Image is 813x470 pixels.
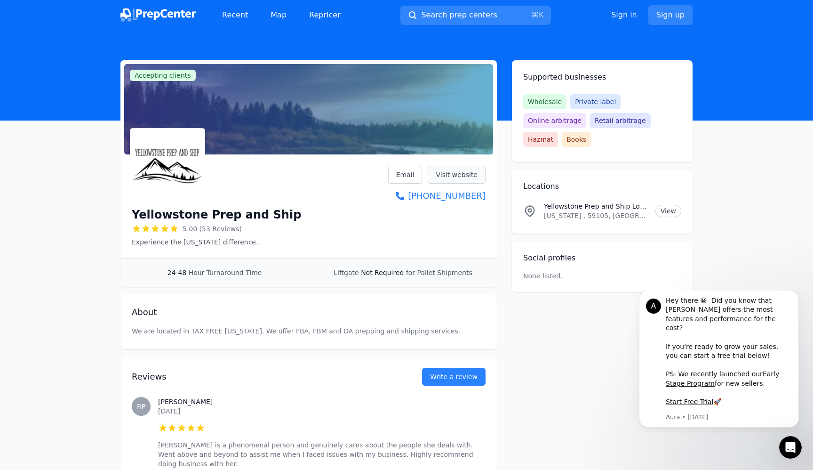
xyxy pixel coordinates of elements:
[570,94,621,109] span: Private label
[132,370,392,383] h2: Reviews
[544,211,648,220] p: [US_STATE] , 59105, [GEOGRAPHIC_DATA]
[132,306,486,319] h2: About
[523,181,681,192] h2: Locations
[132,326,486,336] p: We are located in TAX FREE [US_STATE]. We offer FBA, FBM and OA prepping and shipping services.
[406,269,472,276] span: for Pallet Shipments
[539,10,544,19] kbd: K
[137,403,145,410] span: RP
[334,269,359,276] span: Liftgate
[41,122,167,131] p: Message from Aura, sent 1w ago
[41,6,167,121] div: Message content
[361,269,404,276] span: Not Required
[215,6,255,24] a: Recent
[388,166,422,184] a: Email
[120,8,196,22] img: PrepCenter
[400,6,551,25] button: Search prep centers⌘K
[158,397,486,406] h3: [PERSON_NAME]
[523,94,566,109] span: Wholesale
[523,271,563,281] p: None listed.
[41,6,167,116] div: Hey there 😀 Did you know that [PERSON_NAME] offers the most features and performance for the cost...
[132,130,203,202] img: Yellowstone Prep and Ship
[158,407,180,415] time: [DATE]
[41,107,88,115] a: Start Free Trial
[562,132,591,147] span: Books
[132,207,301,222] h1: Yellowstone Prep and Ship
[130,70,196,81] span: Accepting clients
[158,440,486,469] p: [PERSON_NAME] is a phenomenal person and genuinely cares about the people she deals with. Went ab...
[167,269,187,276] span: 24-48
[88,107,96,115] b: 🚀
[531,10,539,19] kbd: ⌘
[132,237,301,247] p: Experience the [US_STATE] difference..
[655,205,681,217] a: View
[648,5,693,25] a: Sign up
[523,72,681,83] h2: Supported businesses
[544,202,648,211] p: Yellowstone Prep and Ship Location
[21,8,36,23] div: Profile image for Aura
[779,436,802,459] iframe: Intercom live chat
[523,252,681,264] h2: Social profiles
[421,9,497,21] span: Search prep centers
[625,291,813,433] iframe: Intercom notifications message
[611,9,637,21] a: Sign in
[590,113,650,128] span: Retail arbitrage
[523,113,586,128] span: Online arbitrage
[388,189,486,203] a: [PHONE_NUMBER]
[183,224,242,234] span: 5.00 (53 Reviews)
[302,6,348,24] a: Repricer
[428,166,486,184] a: Visit website
[422,368,486,386] a: Write a review
[263,6,294,24] a: Map
[523,132,558,147] span: Hazmat
[189,269,262,276] span: Hour Turnaround Time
